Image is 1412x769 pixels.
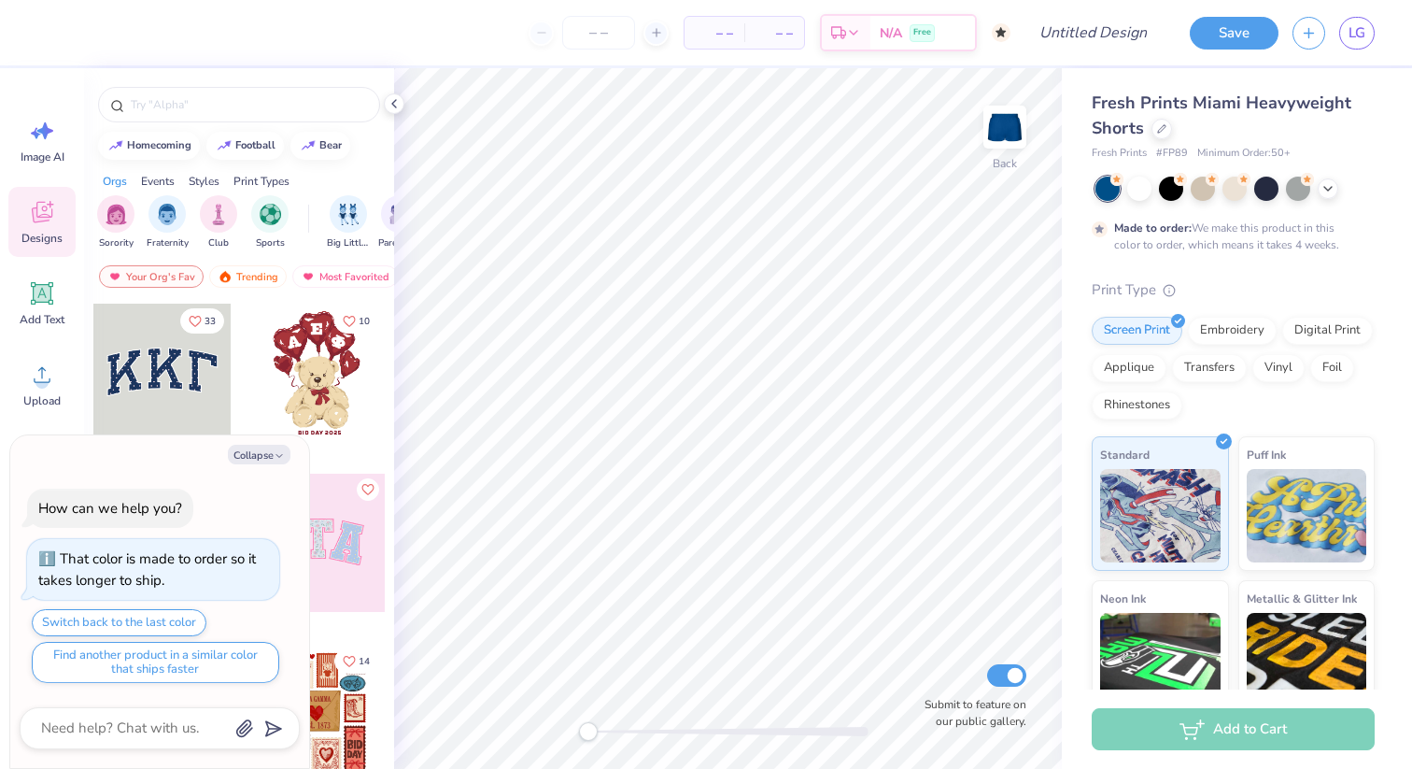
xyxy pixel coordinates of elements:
[1100,469,1221,563] img: Standard
[1247,445,1286,464] span: Puff Ink
[1024,14,1162,51] input: Untitled Design
[103,173,127,190] div: Orgs
[1247,613,1367,706] img: Metallic & Glitter Ink
[579,722,598,741] div: Accessibility label
[180,308,224,334] button: Like
[1092,92,1351,139] span: Fresh Prints Miami Heavyweight Shorts
[1197,146,1291,162] span: Minimum Order: 50 +
[359,317,370,326] span: 10
[378,236,421,250] span: Parent's Weekend
[38,549,256,590] div: That color is made to order so it takes longer to ship.
[200,195,237,250] button: filter button
[319,140,342,150] div: bear
[217,140,232,151] img: trend_line.gif
[206,132,284,160] button: football
[334,648,378,674] button: Like
[141,173,175,190] div: Events
[209,265,287,288] div: Trending
[913,26,931,39] span: Free
[99,265,204,288] div: Your Org's Fav
[147,236,189,250] span: Fraternity
[880,23,902,43] span: N/A
[357,478,379,501] button: Like
[1092,146,1147,162] span: Fresh Prints
[21,150,64,164] span: Image AI
[20,312,64,327] span: Add Text
[106,204,127,225] img: Sorority Image
[107,270,122,283] img: most_fav.gif
[301,270,316,283] img: most_fav.gif
[986,108,1024,146] img: Back
[292,265,398,288] div: Most Favorited
[1188,317,1277,345] div: Embroidery
[301,140,316,151] img: trend_line.gif
[127,140,191,150] div: homecoming
[235,140,275,150] div: football
[218,270,233,283] img: trending.gif
[98,132,200,160] button: homecoming
[338,204,359,225] img: Big Little Reveal Image
[1092,279,1375,301] div: Print Type
[1172,354,1247,382] div: Transfers
[914,696,1026,730] label: Submit to feature on our public gallery.
[327,195,370,250] div: filter for Big Little Reveal
[1282,317,1373,345] div: Digital Print
[290,132,350,160] button: bear
[1156,146,1188,162] span: # FP89
[1092,392,1182,420] div: Rhinestones
[334,308,378,334] button: Like
[378,195,421,250] div: filter for Parent's Weekend
[562,16,635,50] input: – –
[99,236,134,250] span: Sorority
[157,204,177,225] img: Fraternity Image
[189,173,219,190] div: Styles
[32,642,279,683] button: Find another product in a similar color that ships faster
[108,140,123,151] img: trend_line.gif
[993,155,1017,172] div: Back
[228,445,290,464] button: Collapse
[327,236,370,250] span: Big Little Reveal
[1252,354,1305,382] div: Vinyl
[147,195,189,250] button: filter button
[1092,317,1182,345] div: Screen Print
[200,195,237,250] div: filter for Club
[1114,220,1344,253] div: We make this product in this color to order, which means it takes 4 weeks.
[205,317,216,326] span: 33
[147,195,189,250] div: filter for Fraternity
[1339,17,1375,50] a: LG
[378,195,421,250] button: filter button
[1100,589,1146,608] span: Neon Ink
[208,204,229,225] img: Club Image
[1348,22,1365,44] span: LG
[359,657,370,666] span: 14
[256,236,285,250] span: Sports
[97,195,134,250] div: filter for Sorority
[97,195,134,250] button: filter button
[1247,589,1357,608] span: Metallic & Glitter Ink
[129,95,368,114] input: Try "Alpha"
[38,499,182,518] div: How can we help you?
[233,173,289,190] div: Print Types
[1247,469,1367,563] img: Puff Ink
[260,204,281,225] img: Sports Image
[23,393,61,408] span: Upload
[327,195,370,250] button: filter button
[251,195,289,250] button: filter button
[32,609,206,636] button: Switch back to the last color
[389,204,411,225] img: Parent's Weekend Image
[1092,354,1166,382] div: Applique
[755,23,793,43] span: – –
[208,236,229,250] span: Club
[21,231,63,246] span: Designs
[696,23,733,43] span: – –
[1310,354,1354,382] div: Foil
[1100,613,1221,706] img: Neon Ink
[251,195,289,250] div: filter for Sports
[1190,17,1278,50] button: Save
[1114,221,1192,235] strong: Made to order:
[1100,445,1150,464] span: Standard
